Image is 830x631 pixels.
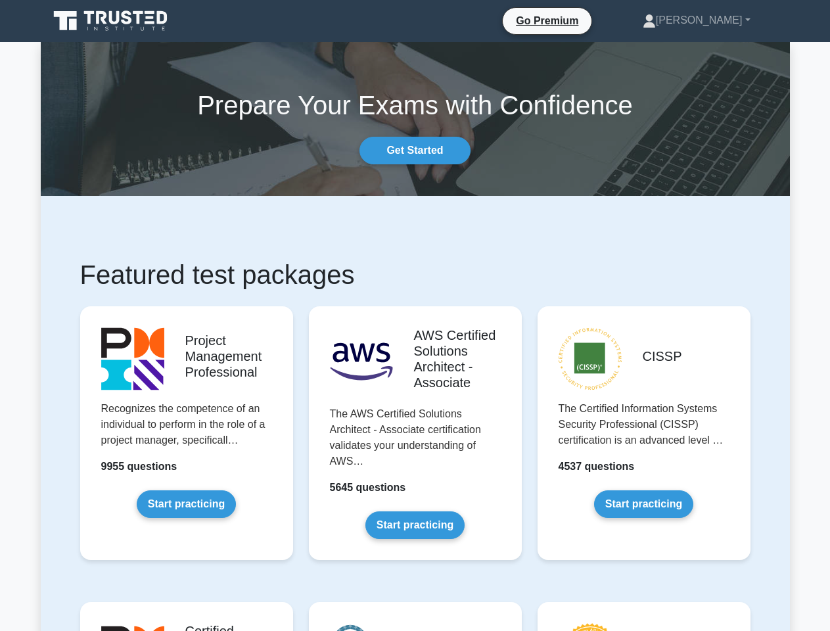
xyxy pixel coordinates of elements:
[594,490,693,518] a: Start practicing
[365,511,465,539] a: Start practicing
[80,259,750,291] h1: Featured test packages
[41,89,790,121] h1: Prepare Your Exams with Confidence
[359,137,470,164] a: Get Started
[137,490,236,518] a: Start practicing
[611,7,782,34] a: [PERSON_NAME]
[508,12,586,29] a: Go Premium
